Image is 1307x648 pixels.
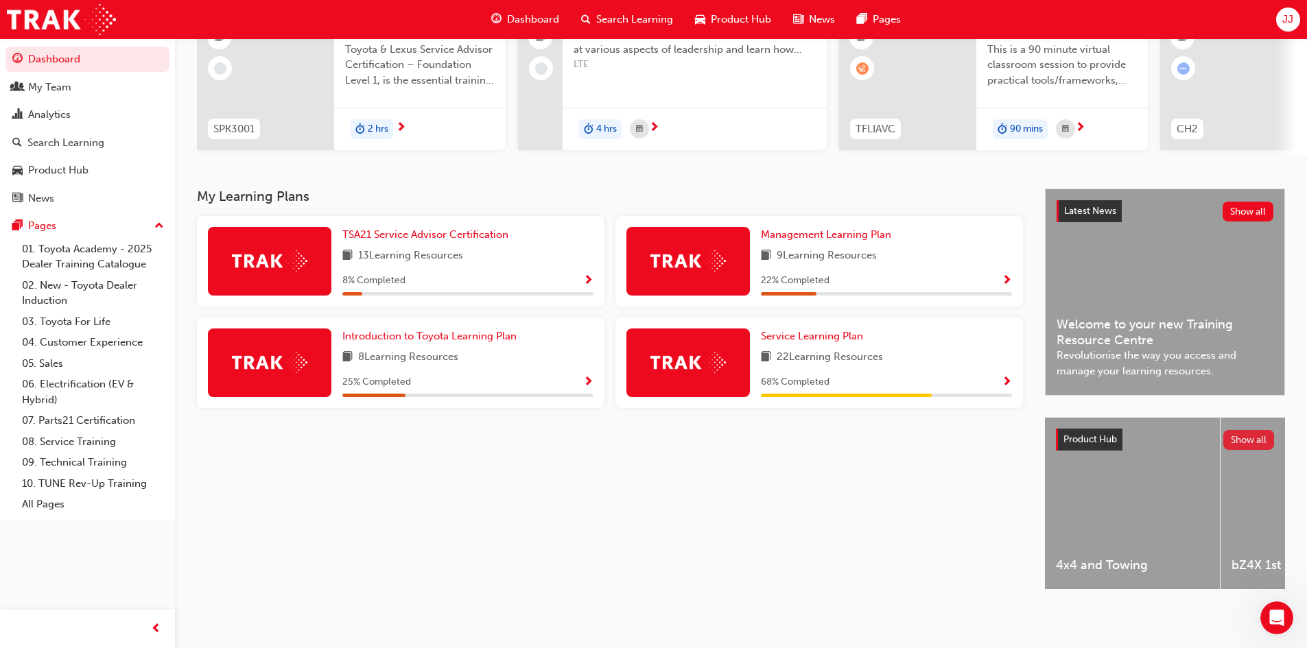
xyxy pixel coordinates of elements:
[584,121,593,139] span: duration-icon
[355,121,365,139] span: duration-icon
[761,328,869,344] a: Service Learning Plan
[358,248,463,265] span: 13 Learning Resources
[480,5,570,34] a: guage-iconDashboard
[1260,601,1293,634] iframe: Intercom live chat
[596,12,673,27] span: Search Learning
[596,121,617,137] span: 4 hrs
[761,349,771,366] span: book-icon
[649,122,659,134] span: next-icon
[809,12,835,27] span: News
[1177,62,1190,75] span: learningRecordVerb_ATTEMPT-icon
[12,137,22,149] span: search-icon
[761,374,829,390] span: 68 % Completed
[342,273,405,289] span: 8 % Completed
[12,220,23,232] span: pages-icon
[5,130,169,156] a: Search Learning
[5,75,169,100] a: My Team
[1062,121,1069,138] span: calendar-icon
[16,494,169,515] a: All Pages
[583,374,593,391] button: Show Progress
[777,349,883,366] span: 22 Learning Resources
[16,374,169,410] a: 06. Electrification (EV & Hybrid)
[16,431,169,453] a: 08. Service Training
[5,186,169,211] a: News
[342,248,353,265] span: book-icon
[342,330,517,342] span: Introduction to Toyota Learning Plan
[782,5,846,34] a: news-iconNews
[1075,122,1085,134] span: next-icon
[998,121,1007,139] span: duration-icon
[761,248,771,265] span: book-icon
[1002,376,1012,389] span: Show Progress
[1223,202,1274,221] button: Show all
[213,121,255,137] span: SPK3001
[856,121,895,137] span: TFLIAVC
[28,218,56,234] div: Pages
[342,227,514,243] a: TSA21 Service Advisor Certification
[535,62,547,75] span: learningRecordVerb_NONE-icon
[12,53,23,66] span: guage-icon
[16,353,169,374] a: 05. Sales
[856,62,869,75] span: learningRecordVerb_WAITLIST-icon
[1010,121,1043,137] span: 90 mins
[28,191,54,206] div: News
[777,248,877,265] span: 9 Learning Resources
[1056,557,1209,573] span: 4x4 and Towing
[1002,272,1012,289] button: Show Progress
[5,213,169,239] button: Pages
[28,80,71,95] div: My Team
[12,109,23,121] span: chart-icon
[583,376,593,389] span: Show Progress
[358,349,458,366] span: 8 Learning Resources
[1056,429,1274,451] a: Product HubShow all
[695,11,705,28] span: car-icon
[16,473,169,494] a: 10. TUNE Rev-Up Training
[684,5,782,34] a: car-iconProduct Hub
[16,332,169,353] a: 04. Customer Experience
[16,311,169,333] a: 03. Toyota For Life
[345,42,495,88] span: Toyota & Lexus Service Advisor Certification – Foundation Level 1, is the essential training cour...
[650,352,726,373] img: Trak
[1057,317,1273,348] span: Welcome to your new Training Resource Centre
[1057,200,1273,222] a: Latest NewsShow all
[5,47,169,72] a: Dashboard
[574,57,816,73] span: LTE
[16,410,169,431] a: 07. Parts21 Certification
[1045,189,1285,396] a: Latest NewsShow allWelcome to your new Training Resource CentreRevolutionise the way you access a...
[12,165,23,177] span: car-icon
[583,275,593,287] span: Show Progress
[16,239,169,275] a: 01. Toyota Academy - 2025 Dealer Training Catalogue
[214,62,226,75] span: learningRecordVerb_NONE-icon
[197,189,1023,204] h3: My Learning Plans
[342,374,411,390] span: 25 % Completed
[154,217,164,235] span: up-icon
[1057,348,1273,379] span: Revolutionise the way you access and manage your learning resources.
[1002,275,1012,287] span: Show Progress
[711,12,771,27] span: Product Hub
[5,158,169,183] a: Product Hub
[12,82,23,94] span: people-icon
[761,273,829,289] span: 22 % Completed
[650,250,726,272] img: Trak
[1276,8,1300,32] button: JJ
[570,5,684,34] a: search-iconSearch Learning
[151,621,161,638] span: prev-icon
[1282,12,1293,27] span: JJ
[761,228,891,241] span: Management Learning Plan
[491,11,502,28] span: guage-icon
[28,107,71,123] div: Analytics
[342,328,522,344] a: Introduction to Toyota Learning Plan
[1063,433,1117,445] span: Product Hub
[1045,418,1220,589] a: 4x4 and Towing
[761,227,897,243] a: Management Learning Plan
[7,4,116,35] a: Trak
[396,122,406,134] span: next-icon
[368,121,388,137] span: 2 hrs
[581,11,591,28] span: search-icon
[232,250,307,272] img: Trak
[16,275,169,311] a: 02. New - Toyota Dealer Induction
[987,42,1137,88] span: This is a 90 minute virtual classroom session to provide practical tools/frameworks, behaviours a...
[342,349,353,366] span: book-icon
[16,452,169,473] a: 09. Technical Training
